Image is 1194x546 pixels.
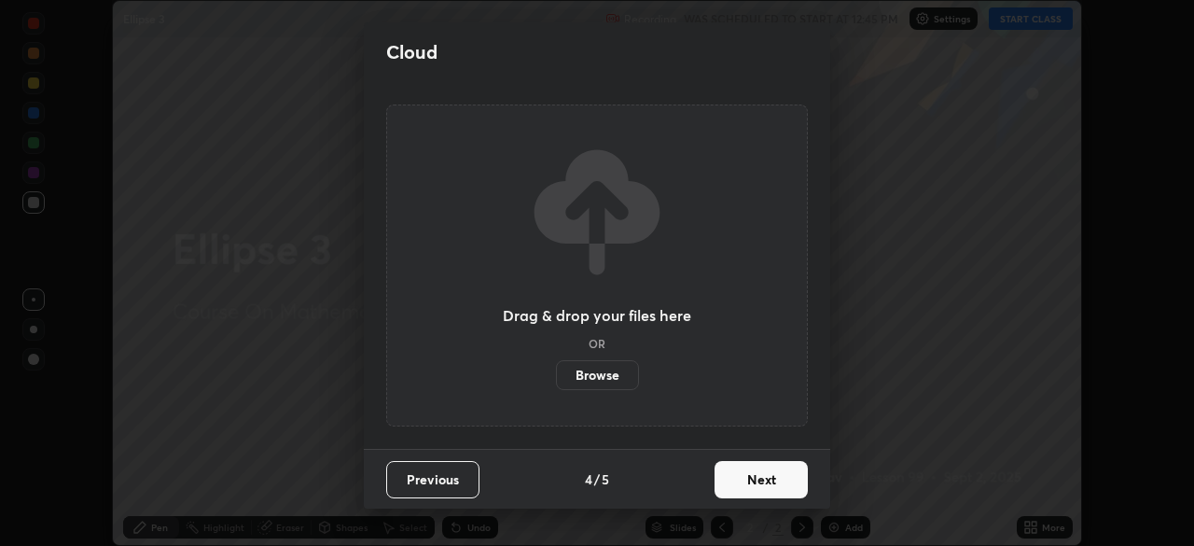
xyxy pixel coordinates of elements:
[503,308,691,323] h3: Drag & drop your files here
[585,469,592,489] h4: 4
[386,40,437,64] h2: Cloud
[594,469,600,489] h4: /
[386,461,479,498] button: Previous
[602,469,609,489] h4: 5
[589,338,605,349] h5: OR
[715,461,808,498] button: Next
